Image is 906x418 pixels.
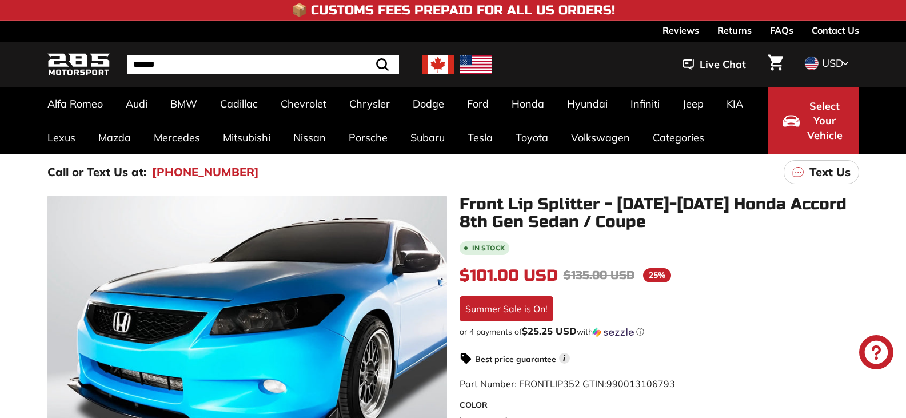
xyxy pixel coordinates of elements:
[460,378,675,389] span: Part Number: FRONTLIP352 GTIN:
[556,87,619,121] a: Hyundai
[812,21,859,40] a: Contact Us
[668,50,761,79] button: Live Chat
[700,57,746,72] span: Live Chat
[159,87,209,121] a: BMW
[87,121,142,154] a: Mazda
[47,51,110,78] img: Logo_285_Motorsport_areodynamics_components
[564,268,634,282] span: $135.00 USD
[142,121,211,154] a: Mercedes
[460,399,859,411] label: COLOR
[401,87,456,121] a: Dodge
[643,268,671,282] span: 25%
[671,87,715,121] a: Jeep
[456,87,500,121] a: Ford
[768,87,859,154] button: Select Your Vehicle
[282,121,337,154] a: Nissan
[805,99,844,143] span: Select Your Vehicle
[460,266,558,285] span: $101.00 USD
[114,87,159,121] a: Audi
[127,55,399,74] input: Search
[36,87,114,121] a: Alfa Romeo
[500,87,556,121] a: Honda
[717,21,752,40] a: Returns
[606,378,675,389] span: 990013106793
[761,45,790,84] a: Cart
[460,196,859,231] h1: Front Lip Splitter - [DATE]-[DATE] Honda Accord 8th Gen Sedan / Coupe
[662,21,699,40] a: Reviews
[472,245,505,252] b: In stock
[209,87,269,121] a: Cadillac
[269,87,338,121] a: Chevrolet
[338,87,401,121] a: Chrysler
[456,121,504,154] a: Tesla
[822,57,843,70] span: USD
[152,164,259,181] a: [PHONE_NUMBER]
[784,160,859,184] a: Text Us
[504,121,560,154] a: Toyota
[559,353,570,364] span: i
[593,327,634,337] img: Sezzle
[715,87,755,121] a: KIA
[641,121,716,154] a: Categories
[619,87,671,121] a: Infiniti
[475,354,556,364] strong: Best price guarantee
[460,296,553,321] div: Summer Sale is On!
[47,164,146,181] p: Call or Text Us at:
[337,121,399,154] a: Porsche
[770,21,793,40] a: FAQs
[399,121,456,154] a: Subaru
[856,335,897,372] inbox-online-store-chat: Shopify online store chat
[292,3,615,17] h4: 📦 Customs Fees Prepaid for All US Orders!
[460,326,859,337] div: or 4 payments of with
[460,326,859,337] div: or 4 payments of$25.25 USDwithSezzle Click to learn more about Sezzle
[560,121,641,154] a: Volkswagen
[211,121,282,154] a: Mitsubishi
[522,325,577,337] span: $25.25 USD
[809,164,851,181] p: Text Us
[36,121,87,154] a: Lexus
